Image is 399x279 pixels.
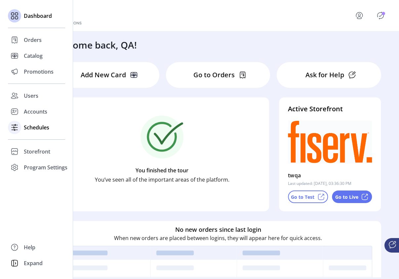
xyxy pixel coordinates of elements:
[24,36,42,44] span: Orders
[24,12,52,20] span: Dashboard
[24,259,43,267] span: Expand
[193,70,235,80] p: Go to Orders
[346,8,375,23] button: menu
[175,225,261,234] h6: No new orders since last login
[81,70,126,80] p: Add New Card
[375,10,386,21] button: Publisher Panel
[95,176,229,184] p: You’ve seen all of the important areas of the platform.
[24,243,35,251] span: Help
[136,166,188,174] p: You finished the tour
[114,234,322,242] p: When new orders are placed between logins, they will appear here for quick access.
[305,70,344,80] p: Ask for Help
[24,52,43,60] span: Catalog
[52,38,137,52] h3: Welcome back, QA!
[335,193,358,200] p: Go to Live
[24,163,67,171] span: Program Settings
[288,104,372,114] h4: Active Storefront
[24,92,38,100] span: Users
[24,123,49,131] span: Schedules
[24,148,50,156] span: Storefront
[291,193,314,200] p: Go to Test
[24,108,47,116] span: Accounts
[288,181,351,187] p: Last updated: [DATE], 03:36:30 PM
[288,170,301,181] p: twqa
[24,68,54,76] span: Promotions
